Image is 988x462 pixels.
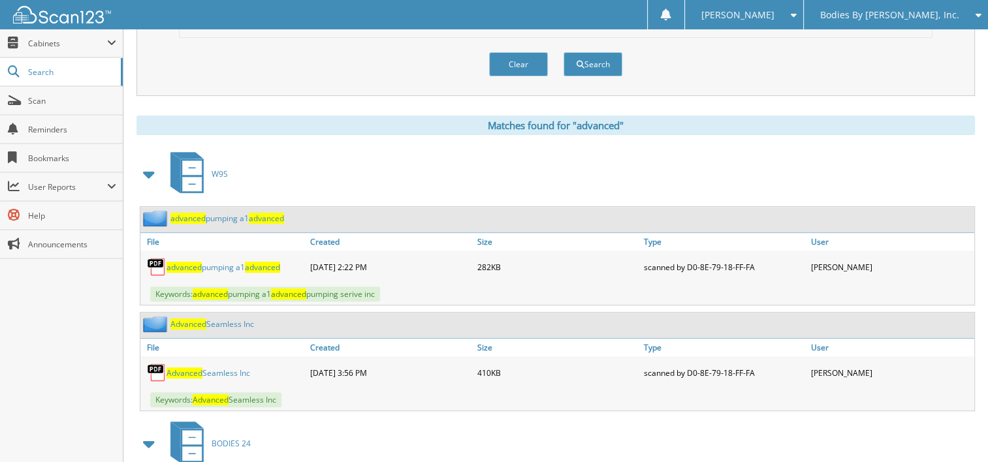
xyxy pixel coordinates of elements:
[474,360,641,386] div: 410KB
[136,115,975,135] div: Matches found for "advanced"
[212,438,251,449] span: BODIES 24
[28,153,116,164] span: Bookmarks
[808,360,974,386] div: [PERSON_NAME]
[271,288,306,300] span: advanced
[143,316,170,332] img: folder2.png
[140,339,307,356] a: File
[307,233,473,251] a: Created
[150,286,380,301] span: Keywords: pumping a1 pumping serive inc
[28,181,107,192] span: User Reports
[170,213,206,224] span: advanced
[140,233,307,251] a: File
[489,52,548,76] button: Clear
[167,367,202,378] span: Advanced
[170,318,254,330] a: AdvancedSeamless Inc
[245,262,280,273] span: advanced
[163,148,228,200] a: W9S
[808,254,974,280] div: [PERSON_NAME]
[28,124,116,135] span: Reminders
[307,339,473,356] a: Created
[249,213,284,224] span: advanced
[808,233,974,251] a: User
[701,11,774,19] span: [PERSON_NAME]
[13,6,111,23] img: scan123-logo-white.svg
[167,262,280,273] a: advancedpumping a1advanced
[193,394,229,405] span: Advanced
[28,210,116,221] span: Help
[808,339,974,356] a: User
[212,168,228,179] span: W9S
[641,233,807,251] a: Type
[820,11,959,19] span: Bodies By [PERSON_NAME], Inc.
[170,318,206,330] span: Advanced
[143,210,170,226] img: folder2.png
[167,262,202,273] span: advanced
[28,239,116,250] span: Announcements
[28,67,114,78] span: Search
[307,254,473,280] div: [DATE] 2:22 PM
[147,257,167,277] img: PDF.png
[193,288,228,300] span: advanced
[474,233,641,251] a: Size
[150,392,281,407] span: Keywords: Seamless Inc
[167,367,250,378] a: AdvancedSeamless Inc
[147,363,167,382] img: PDF.png
[564,52,622,76] button: Search
[170,213,284,224] a: advancedpumping a1advanced
[28,95,116,106] span: Scan
[474,254,641,280] div: 282KB
[641,360,807,386] div: scanned by D0-8E-79-18-FF-FA
[641,339,807,356] a: Type
[28,38,107,49] span: Cabinets
[923,399,988,462] iframe: Chat Widget
[307,360,473,386] div: [DATE] 3:56 PM
[474,339,641,356] a: Size
[641,254,807,280] div: scanned by D0-8E-79-18-FF-FA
